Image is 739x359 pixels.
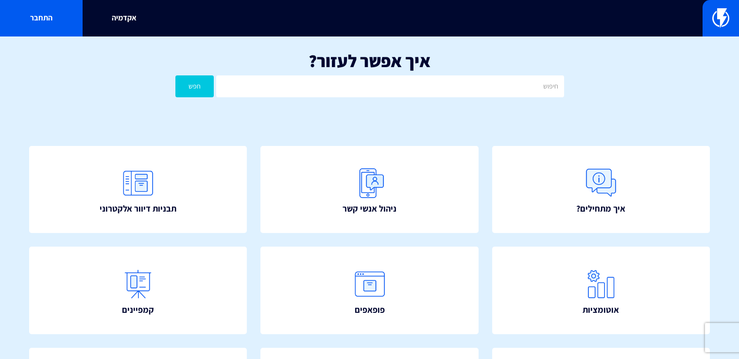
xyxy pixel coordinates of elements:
[576,202,625,215] span: איך מתחילים?
[100,202,176,215] span: תבניות דיוור אלקטרוני
[355,304,385,316] span: פופאפים
[260,247,478,334] a: פופאפים
[492,146,710,233] a: איך מתחילים?
[175,75,214,97] button: חפש
[29,146,247,233] a: תבניות דיוור אלקטרוני
[492,247,710,334] a: אוטומציות
[122,304,154,316] span: קמפיינים
[583,304,619,316] span: אוטומציות
[29,247,247,334] a: קמפיינים
[260,146,478,233] a: ניהול אנשי קשר
[151,7,588,30] input: חיפוש מהיר...
[216,75,564,97] input: חיפוש
[15,51,724,71] h1: איך אפשר לעזור?
[343,202,396,215] span: ניהול אנשי קשר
